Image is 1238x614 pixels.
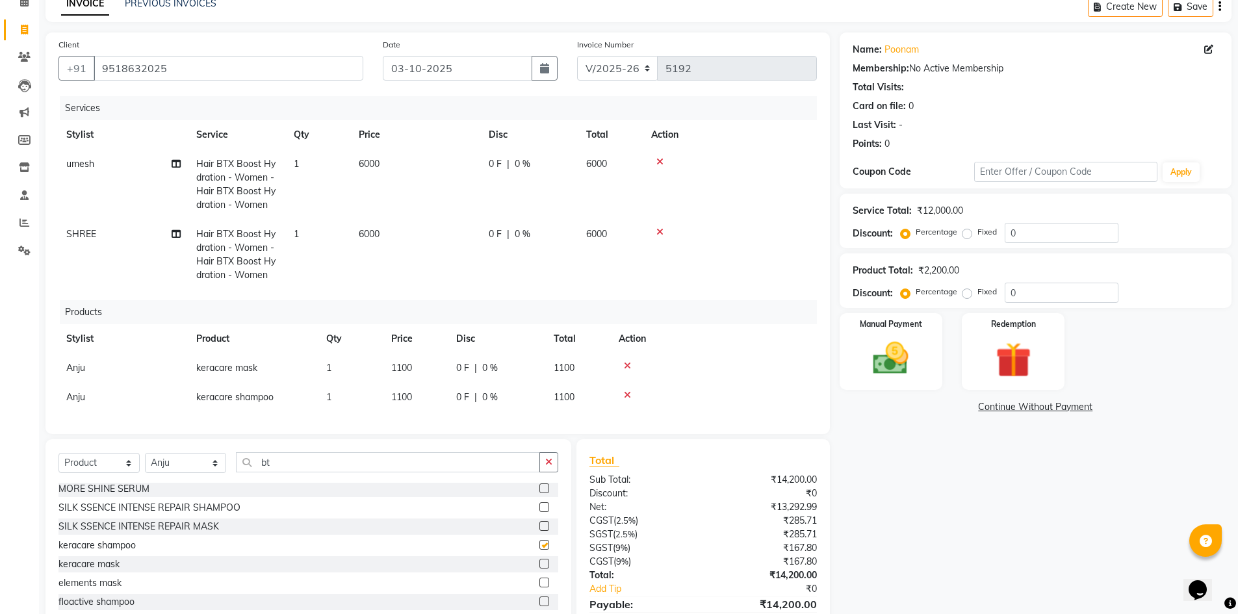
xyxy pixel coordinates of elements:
[383,39,400,51] label: Date
[860,318,922,330] label: Manual Payment
[616,515,636,526] span: 2.5%
[899,118,903,132] div: -
[481,120,578,149] th: Disc
[1183,562,1225,601] iframe: chat widget
[474,361,477,375] span: |
[578,120,643,149] th: Total
[580,487,703,500] div: Discount:
[991,318,1036,330] label: Redemption
[853,204,912,218] div: Service Total:
[58,324,188,353] th: Stylist
[66,228,96,240] span: SHREE
[589,454,619,467] span: Total
[853,287,893,300] div: Discount:
[94,56,363,81] input: Search by Name/Mobile/Email/Code
[580,555,703,569] div: ( )
[853,227,893,240] div: Discount:
[482,361,498,375] span: 0 %
[507,227,509,241] span: |
[985,338,1042,382] img: _gift.svg
[359,228,380,240] span: 6000
[196,391,274,403] span: keracare shampoo
[616,556,628,567] span: 9%
[580,500,703,514] div: Net:
[853,118,896,132] div: Last Visit:
[703,569,827,582] div: ₹14,200.00
[391,362,412,374] span: 1100
[580,528,703,541] div: ( )
[580,596,703,612] div: Payable:
[489,157,502,171] span: 0 F
[188,324,318,353] th: Product
[586,158,607,170] span: 6000
[918,264,959,277] div: ₹2,200.00
[58,576,122,590] div: elements mask
[196,228,276,281] span: Hair BTX Boost Hydration - Women - Hair BTX Boost Hydration - Women
[974,162,1157,182] input: Enter Offer / Coupon Code
[724,582,827,596] div: ₹0
[615,543,628,553] span: 9%
[66,391,85,403] span: Anju
[853,81,904,94] div: Total Visits:
[489,227,502,241] span: 0 F
[853,62,909,75] div: Membership:
[862,338,920,379] img: _cash.svg
[351,120,481,149] th: Price
[58,501,240,515] div: SILK SSENCE INTENSE REPAIR SHAMPOO
[853,43,882,57] div: Name:
[916,286,957,298] label: Percentage
[448,324,546,353] th: Disc
[58,557,120,571] div: keracare mask
[703,596,827,612] div: ₹14,200.00
[589,542,613,554] span: SGST
[580,514,703,528] div: ( )
[326,391,331,403] span: 1
[196,362,257,374] span: keracare mask
[515,227,530,241] span: 0 %
[66,158,94,170] span: umesh
[703,487,827,500] div: ₹0
[703,514,827,528] div: ₹285.71
[383,324,448,353] th: Price
[917,204,963,218] div: ₹12,000.00
[977,226,997,238] label: Fixed
[703,528,827,541] div: ₹285.71
[58,520,219,533] div: SILK SSENCE INTENSE REPAIR MASK
[554,391,574,403] span: 1100
[507,157,509,171] span: |
[456,390,469,404] span: 0 F
[60,300,827,324] div: Products
[842,400,1229,414] a: Continue Without Payment
[580,473,703,487] div: Sub Total:
[589,556,613,567] span: CGST
[580,569,703,582] div: Total:
[58,539,136,552] div: keracare shampoo
[909,99,914,113] div: 0
[853,137,882,151] div: Points:
[236,452,540,472] input: Search or Scan
[294,158,299,170] span: 1
[546,324,611,353] th: Total
[884,43,919,57] a: Poonam
[58,482,149,496] div: MORE SHINE SERUM
[456,361,469,375] span: 0 F
[853,99,906,113] div: Card on file:
[577,39,634,51] label: Invoice Number
[580,541,703,555] div: ( )
[589,515,613,526] span: CGST
[703,473,827,487] div: ₹14,200.00
[326,362,331,374] span: 1
[1163,162,1200,182] button: Apply
[286,120,351,149] th: Qty
[853,165,975,179] div: Coupon Code
[589,528,613,540] span: SGST
[318,324,383,353] th: Qty
[703,500,827,514] div: ₹13,292.99
[916,226,957,238] label: Percentage
[853,62,1219,75] div: No Active Membership
[391,391,412,403] span: 1100
[60,96,827,120] div: Services
[884,137,890,151] div: 0
[586,228,607,240] span: 6000
[474,390,477,404] span: |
